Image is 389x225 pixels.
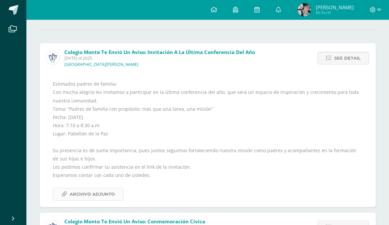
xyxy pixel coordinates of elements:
[46,51,59,65] img: a3978fa95217fc78923840df5a445bcb.png
[64,62,138,67] p: [GEOGRAPHIC_DATA][PERSON_NAME]
[298,3,311,16] img: 51ad72d9d2e37c87b4021e63dba3c9f2.png
[64,55,255,61] span: [DATE] of 2025
[334,52,361,64] span: See detail
[64,49,255,55] span: Colegio Monte te envió un aviso: Invitación a la última conferencia del año
[316,10,354,15] span: Mi Perfil
[316,4,354,11] span: [PERSON_NAME]
[53,80,363,201] div: Estimados padres de familia: Con mucha alegría les invitamos a participar en la última conferenci...
[64,218,205,225] span: Colegio Monte te envió un aviso: Conmemoración Cívica
[70,188,115,200] span: Archivo Adjunto
[53,188,123,201] a: Archivo Adjunto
